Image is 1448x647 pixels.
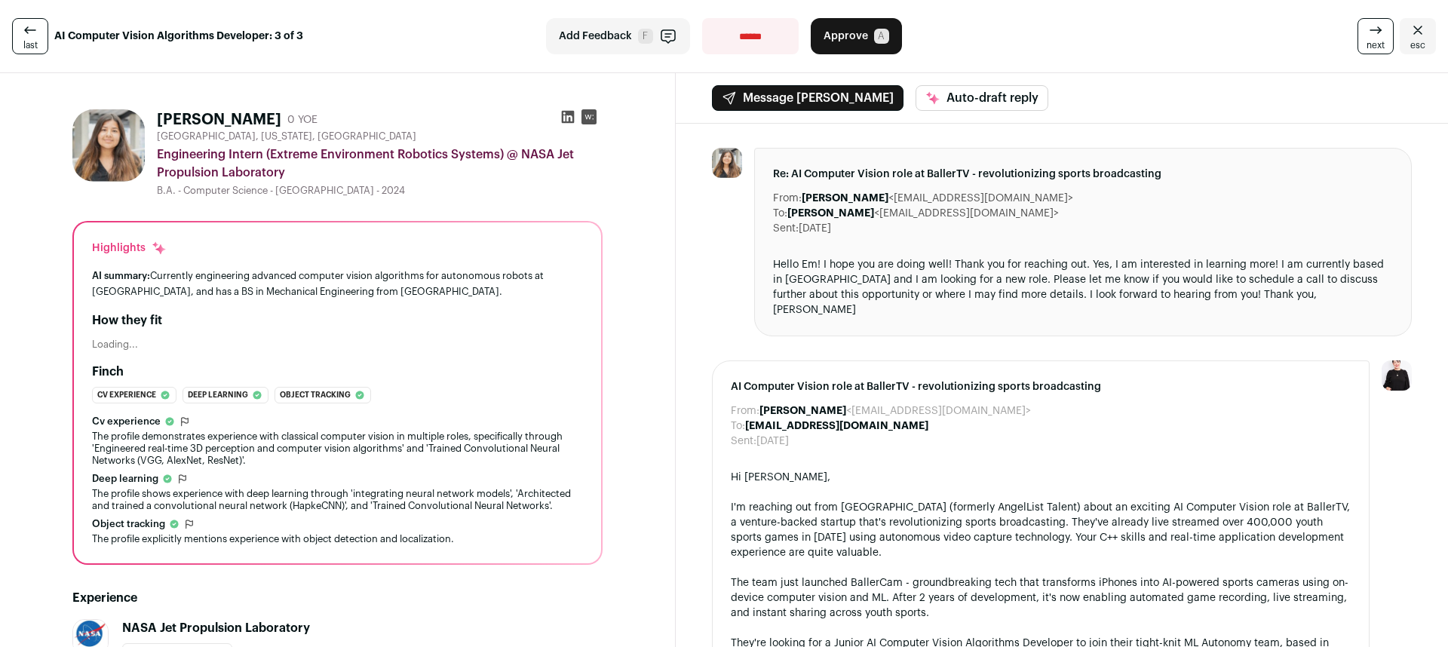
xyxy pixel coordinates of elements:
[1400,18,1436,54] a: Close
[157,130,416,143] span: [GEOGRAPHIC_DATA], [US_STATE], [GEOGRAPHIC_DATA]
[92,473,158,485] span: Deep learning
[773,206,787,221] dt: To:
[72,589,603,607] h2: Experience
[731,379,1351,394] span: AI Computer Vision role at BallerTV - revolutionizing sports broadcasting
[92,271,150,281] span: AI summary:
[802,191,1073,206] dd: <[EMAIL_ADDRESS][DOMAIN_NAME]>
[802,193,888,204] b: [PERSON_NAME]
[157,185,603,197] div: B.A. - Computer Science - [GEOGRAPHIC_DATA] - 2024
[92,339,583,351] div: Loading...
[157,146,603,182] div: Engineering Intern (Extreme Environment Robotics Systems) @ NASA Jet Propulsion Laboratory
[824,29,868,44] span: Approve
[54,29,303,44] strong: AI Computer Vision Algorithms Developer: 3 of 3
[787,206,1059,221] dd: <[EMAIL_ADDRESS][DOMAIN_NAME]>
[1357,18,1394,54] a: next
[559,29,632,44] span: Add Feedback
[188,388,248,403] span: Deep learning
[759,403,1031,419] dd: <[EMAIL_ADDRESS][DOMAIN_NAME]>
[731,500,1351,560] div: I'm reaching out from [GEOGRAPHIC_DATA] (formerly AngelList Talent) about an exciting AI Computer...
[92,268,583,299] div: Currently engineering advanced computer vision algorithms for autonomous robots at [GEOGRAPHIC_DA...
[287,112,318,127] div: 0 YOE
[12,18,48,54] a: last
[759,406,846,416] b: [PERSON_NAME]
[23,39,38,51] span: last
[773,167,1393,182] span: Re: AI Computer Vision role at BallerTV - revolutionizing sports broadcasting
[92,431,583,467] div: The profile demonstrates experience with classical computer vision in multiple roles, specificall...
[92,415,161,428] span: Cv experience
[280,388,351,403] span: Object tracking
[92,518,165,530] span: Object tracking
[773,221,799,236] dt: Sent:
[731,470,1351,485] div: Hi [PERSON_NAME],
[756,434,789,449] dd: [DATE]
[1382,360,1412,391] img: 9240684-medium_jpg
[638,29,653,44] span: F
[799,221,831,236] dd: [DATE]
[546,18,690,54] button: Add Feedback F
[773,191,802,206] dt: From:
[92,311,583,330] h2: How they fit
[92,241,167,256] div: Highlights
[731,575,1351,621] div: The team just launched BallerCam - groundbreaking tech that transforms iPhones into AI-powered sp...
[1367,39,1385,51] span: next
[122,622,310,634] span: NASA Jet Propulsion Laboratory
[97,388,156,403] span: Cv experience
[773,257,1393,317] div: Hello Em! I hope you are doing well! Thank you for reaching out. Yes, I am interested in learning...
[811,18,902,54] button: Approve A
[157,109,281,130] h1: [PERSON_NAME]
[712,85,903,111] button: Message [PERSON_NAME]
[72,109,145,182] img: c78bd42e39a3fdb38cc4a1d3925b1383f5a83d6532561538bf0404b0275665c8.jpg
[92,363,124,381] h2: Finch
[745,421,928,431] b: [EMAIL_ADDRESS][DOMAIN_NAME]
[1410,39,1425,51] span: esc
[787,208,874,219] b: [PERSON_NAME]
[731,403,759,419] dt: From:
[731,434,756,449] dt: Sent:
[731,419,745,434] dt: To:
[92,533,583,545] div: The profile explicitly mentions experience with object detection and localization.
[712,148,742,178] img: c78bd42e39a3fdb38cc4a1d3925b1383f5a83d6532561538bf0404b0275665c8.jpg
[92,488,583,512] div: The profile shows experience with deep learning through 'integrating neural network models', 'Arc...
[916,85,1048,111] button: Auto-draft reply
[874,29,889,44] span: A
